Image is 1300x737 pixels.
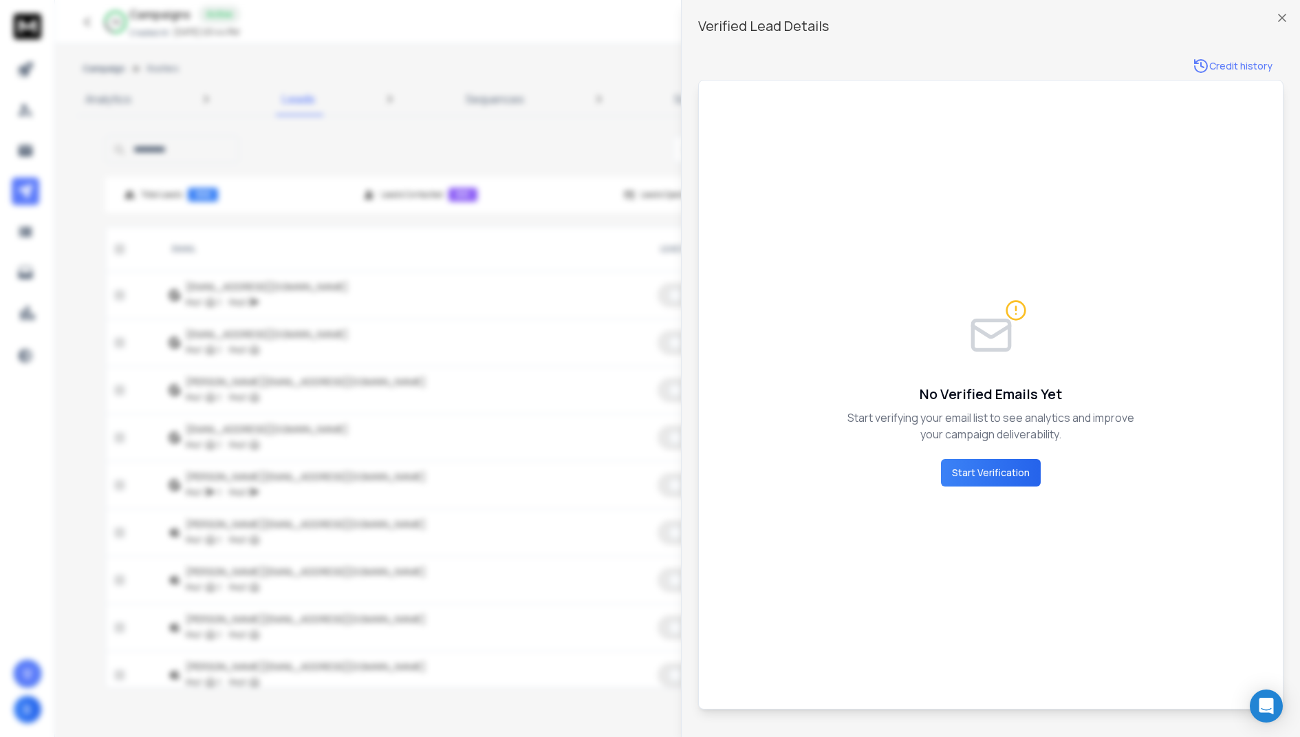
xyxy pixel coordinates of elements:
[837,385,1145,404] h4: No Verified Emails Yet
[837,409,1145,442] p: Start verifying your email list to see analytics and improve your campaign deliverability.
[1250,690,1283,723] div: Open Intercom Messenger
[1182,52,1283,80] a: Credit history
[941,459,1041,487] button: Start Verification
[698,17,1283,36] h3: Verified Lead Details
